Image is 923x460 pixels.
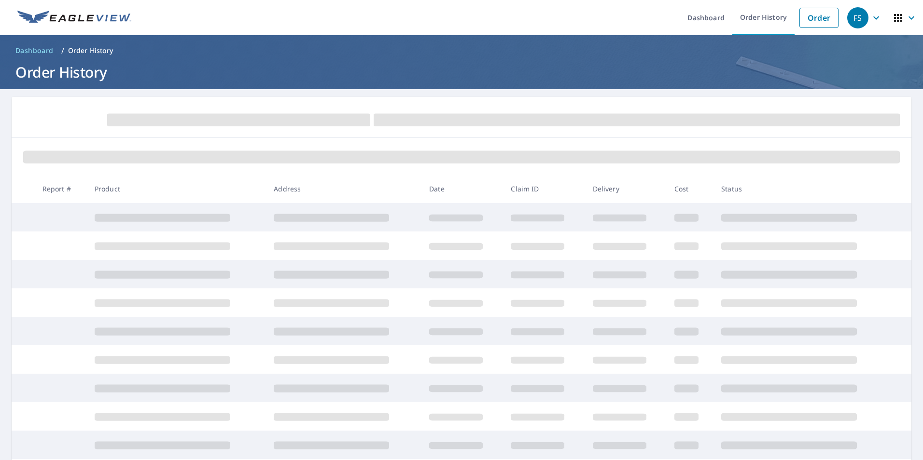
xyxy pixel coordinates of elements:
th: Cost [667,175,713,203]
a: Dashboard [12,43,57,58]
th: Product [87,175,266,203]
h1: Order History [12,62,911,82]
nav: breadcrumb [12,43,911,58]
th: Date [421,175,503,203]
p: Order History [68,46,113,55]
div: FS [847,7,868,28]
th: Report # [35,175,87,203]
img: EV Logo [17,11,131,25]
th: Address [266,175,421,203]
span: Dashboard [15,46,54,55]
li: / [61,45,64,56]
th: Claim ID [503,175,585,203]
a: Order [799,8,839,28]
th: Delivery [585,175,667,203]
th: Status [713,175,893,203]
